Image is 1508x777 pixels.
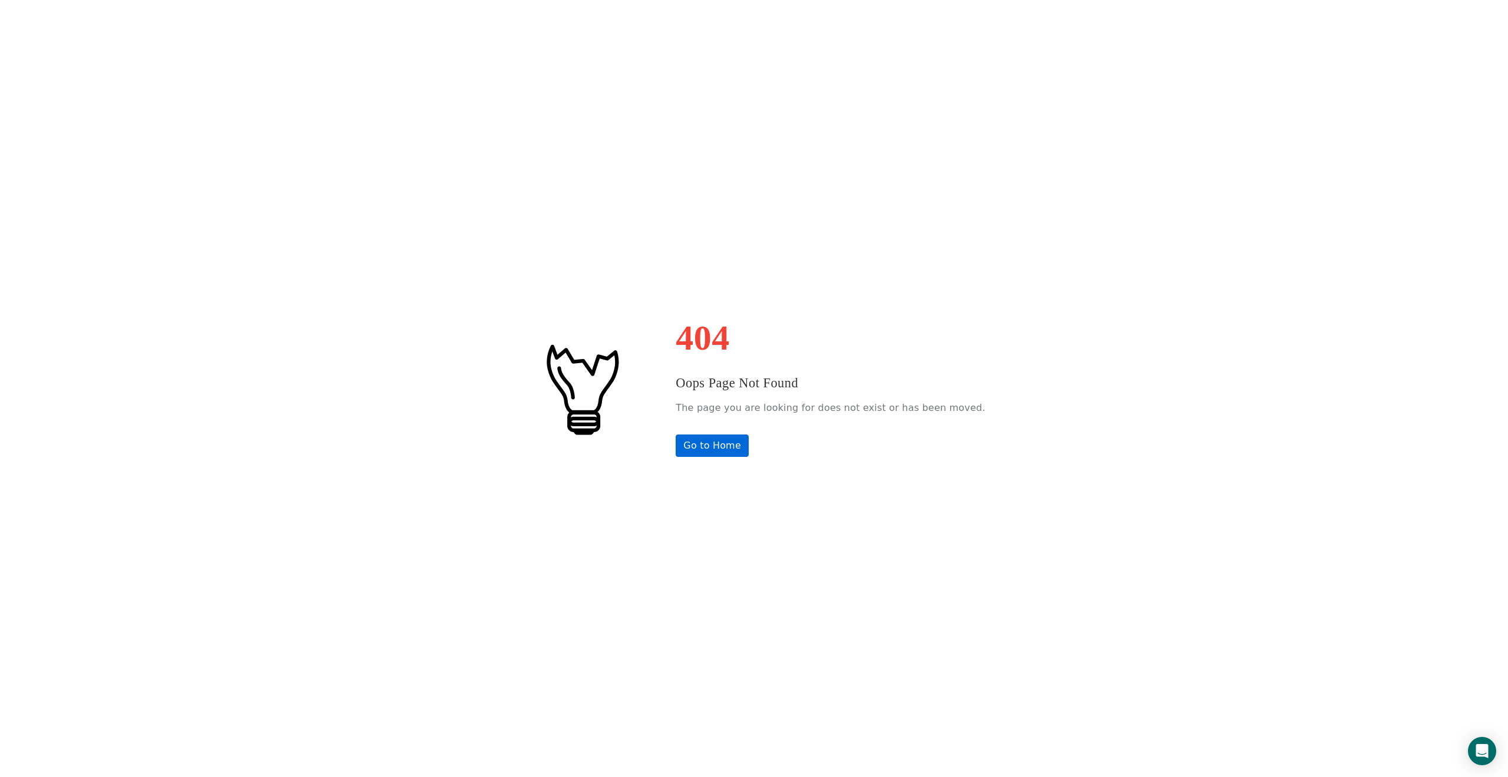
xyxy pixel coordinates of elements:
h1: 404 [676,320,985,355]
h3: Oops Page Not Found [676,373,985,393]
img: # [522,330,640,447]
a: Go to Home [676,434,749,457]
div: Open Intercom Messenger [1468,737,1496,765]
p: The page you are looking for does not exist or has been moved. [676,399,985,417]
